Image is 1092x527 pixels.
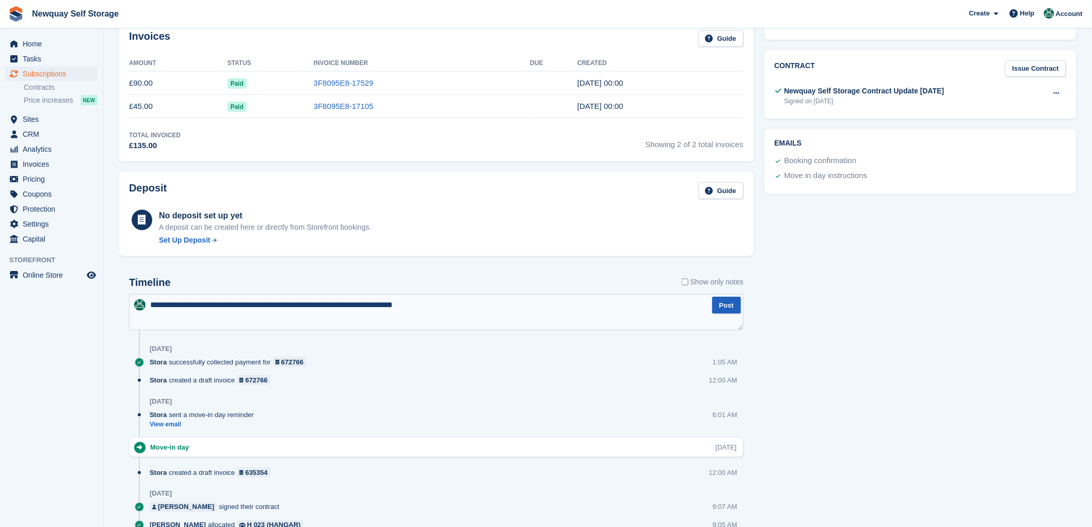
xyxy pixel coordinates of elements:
[23,172,85,186] span: Pricing
[530,55,577,72] th: Due
[9,255,103,265] span: Storefront
[577,78,623,87] time: 2025-08-01 23:00:35 UTC
[24,83,98,92] a: Contracts
[129,30,170,47] h2: Invoices
[237,375,270,385] a: 672766
[129,95,228,118] td: £45.00
[129,277,171,289] h2: Timeline
[129,140,181,152] div: £135.00
[23,232,85,246] span: Capital
[81,95,98,105] div: NEW
[28,5,123,22] a: Newquay Self Storage
[150,375,276,385] div: created a draft invoice
[23,112,85,126] span: Sites
[150,502,284,512] div: signed their contract
[281,357,303,367] div: 672766
[150,468,167,477] span: Stora
[713,357,737,367] div: 1:05 AM
[682,277,688,288] input: Show only notes
[237,468,270,477] a: 635354
[23,67,85,81] span: Subscriptions
[228,78,247,89] span: Paid
[159,222,372,233] p: A deposit can be created here or directly from Storefront bookings.
[23,37,85,51] span: Home
[5,37,98,51] a: menu
[159,235,372,246] a: Set Up Deposit
[228,102,247,112] span: Paid
[23,127,85,141] span: CRM
[5,187,98,201] a: menu
[150,490,172,498] div: [DATE]
[784,170,868,182] div: Move in day instructions
[314,78,374,87] a: 3F8095E8-17529
[709,375,737,385] div: 12:00 AM
[150,410,259,420] div: sent a move-in day reminder
[712,297,741,314] button: Post
[23,217,85,231] span: Settings
[5,157,98,171] a: menu
[698,182,744,199] a: Guide
[5,142,98,156] a: menu
[713,410,737,420] div: 6:01 AM
[23,52,85,66] span: Tasks
[245,468,267,477] div: 635354
[23,157,85,171] span: Invoices
[150,397,172,406] div: [DATE]
[5,52,98,66] a: menu
[784,97,944,106] div: Signed on [DATE]
[23,142,85,156] span: Analytics
[150,468,276,477] div: created a draft invoice
[150,357,167,367] span: Stora
[273,357,307,367] a: 672766
[150,357,311,367] div: successfully collected payment for
[682,277,744,288] label: Show only notes
[8,6,24,22] img: stora-icon-8386f47178a22dfd0bd8f6a31ec36ba5ce8667c1dd55bd0f319d3a0aa187defe.svg
[314,55,530,72] th: Invoice Number
[784,155,857,167] div: Booking confirmation
[23,202,85,216] span: Protection
[150,420,259,429] a: View email
[159,210,372,222] div: No deposit set up yet
[150,410,167,420] span: Stora
[577,102,623,110] time: 2025-07-04 23:00:34 UTC
[150,442,194,452] div: Move-in day
[698,30,744,47] a: Guide
[5,112,98,126] a: menu
[150,502,217,512] a: [PERSON_NAME]
[5,232,98,246] a: menu
[85,269,98,281] a: Preview store
[716,442,737,452] div: [DATE]
[1020,8,1035,19] span: Help
[1044,8,1054,19] img: JON
[5,172,98,186] a: menu
[24,94,98,106] a: Price increases NEW
[969,8,990,19] span: Create
[228,55,314,72] th: Status
[23,268,85,282] span: Online Store
[23,187,85,201] span: Coupons
[150,345,172,353] div: [DATE]
[775,139,1066,148] h2: Emails
[1005,60,1066,77] a: Issue Contract
[775,60,815,77] h2: Contract
[314,102,374,110] a: 3F8095E8-17105
[129,182,167,199] h2: Deposit
[134,299,146,311] img: JON
[784,86,944,97] div: Newquay Self Storage Contract Update [DATE]
[129,55,228,72] th: Amount
[5,202,98,216] a: menu
[159,235,211,246] div: Set Up Deposit
[150,375,167,385] span: Stora
[5,67,98,81] a: menu
[245,375,267,385] div: 672766
[5,217,98,231] a: menu
[577,55,744,72] th: Created
[1056,9,1083,19] span: Account
[5,127,98,141] a: menu
[646,131,744,152] span: Showing 2 of 2 total invoices
[5,268,98,282] a: menu
[129,131,181,140] div: Total Invoiced
[709,468,737,477] div: 12:00 AM
[713,502,737,512] div: 9:07 AM
[158,502,214,512] div: [PERSON_NAME]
